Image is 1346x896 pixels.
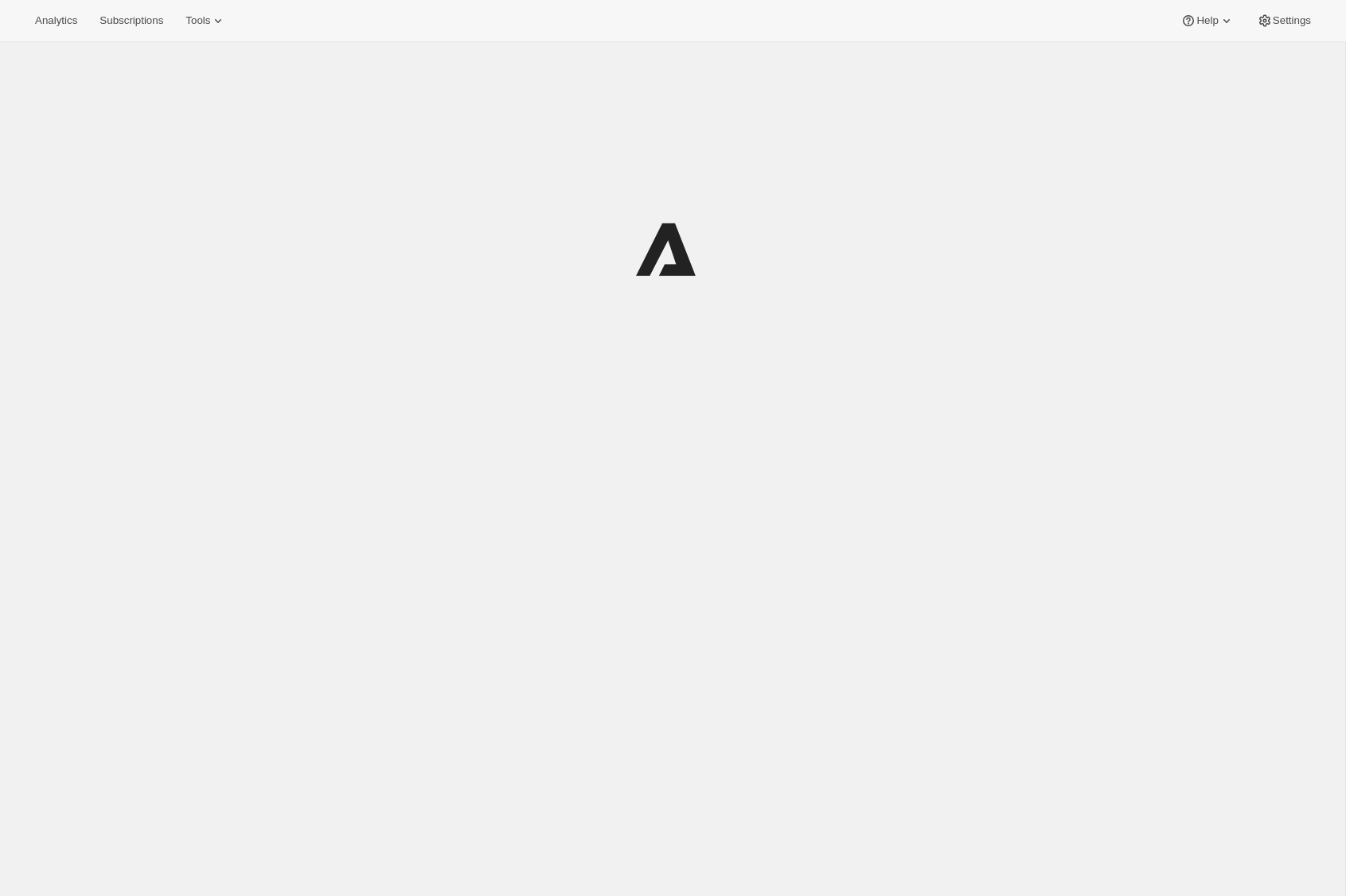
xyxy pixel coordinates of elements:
[99,14,163,27] span: Subscriptions
[185,14,210,27] span: Tools
[25,10,87,32] button: Analytics
[1247,10,1321,32] button: Settings
[176,10,236,32] button: Tools
[1273,14,1311,27] span: Settings
[90,10,173,32] button: Subscriptions
[1196,14,1218,27] span: Help
[1171,10,1243,32] button: Help
[35,14,77,27] span: Analytics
